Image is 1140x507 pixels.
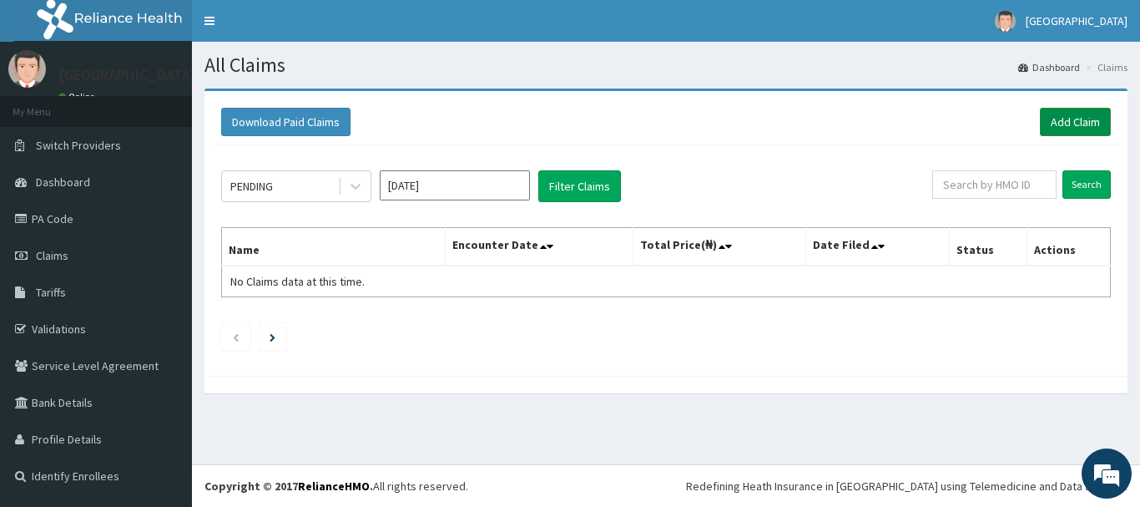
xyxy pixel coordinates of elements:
[633,228,806,266] th: Total Price(₦)
[204,479,373,494] strong: Copyright © 2017 .
[1018,60,1080,74] a: Dashboard
[232,329,240,344] a: Previous page
[686,478,1127,494] div: Redefining Heath Insurance in [GEOGRAPHIC_DATA] using Telemedicine and Data Science!
[58,68,196,83] p: [GEOGRAPHIC_DATA]
[1040,108,1111,136] a: Add Claim
[932,170,1057,199] input: Search by HMO ID
[221,108,351,136] button: Download Paid Claims
[538,170,621,202] button: Filter Claims
[36,285,66,300] span: Tariffs
[1062,170,1111,199] input: Search
[446,228,633,266] th: Encounter Date
[222,228,446,266] th: Name
[204,54,1127,76] h1: All Claims
[36,138,121,153] span: Switch Providers
[1027,228,1110,266] th: Actions
[192,464,1140,507] footer: All rights reserved.
[36,248,68,263] span: Claims
[36,175,90,190] span: Dashboard
[8,50,46,88] img: User Image
[806,228,950,266] th: Date Filed
[270,329,275,344] a: Next page
[230,178,273,195] div: PENDING
[950,228,1027,266] th: Status
[298,479,370,494] a: RelianceHMO
[1082,60,1127,74] li: Claims
[58,91,98,103] a: Online
[380,170,530,200] input: Select Month and Year
[230,274,365,289] span: No Claims data at this time.
[995,11,1016,32] img: User Image
[1026,13,1127,28] span: [GEOGRAPHIC_DATA]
